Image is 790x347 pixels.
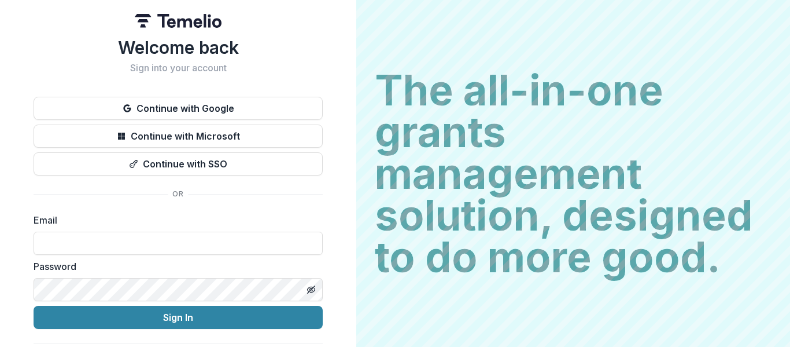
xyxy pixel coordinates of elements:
button: Continue with Google [34,97,323,120]
h1: Welcome back [34,37,323,58]
button: Continue with SSO [34,152,323,176]
img: Temelio [135,14,222,28]
button: Toggle password visibility [302,280,320,299]
label: Password [34,260,316,273]
label: Email [34,213,316,227]
h2: Sign into your account [34,63,323,74]
button: Continue with Microsoft [34,125,323,148]
button: Sign In [34,306,323,329]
